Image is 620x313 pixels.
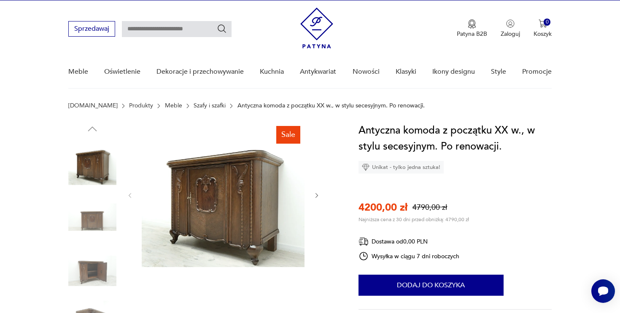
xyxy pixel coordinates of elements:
a: Dekoracje i przechowywanie [156,56,244,88]
p: Zaloguj [501,30,520,38]
a: Oświetlenie [104,56,140,88]
img: Zdjęcie produktu Antyczna komoda z początku XX w., w stylu secesyjnym. Po renowacji. [68,247,116,295]
div: Unikat - tylko jedna sztuka! [359,161,444,174]
img: Zdjęcie produktu Antyczna komoda z początku XX w., w stylu secesyjnym. Po renowacji. [142,123,305,267]
img: Patyna - sklep z meblami i dekoracjami vintage [300,8,333,48]
a: Nowości [353,56,380,88]
img: Ikona koszyka [539,19,547,28]
img: Ikona diamentu [362,163,369,171]
button: Dodaj do koszyka [359,275,504,296]
img: Ikonka użytkownika [506,19,515,28]
a: Sprzedawaj [68,27,115,32]
button: Zaloguj [501,19,520,38]
button: Sprzedawaj [68,21,115,37]
iframe: Smartsupp widget button [591,279,615,303]
p: Koszyk [534,30,552,38]
p: 4200,00 zł [359,201,407,214]
button: 0Koszyk [534,19,552,38]
a: Kuchnia [260,56,284,88]
a: Meble [68,56,88,88]
div: 0 [544,19,551,26]
img: Zdjęcie produktu Antyczna komoda z początku XX w., w stylu secesyjnym. Po renowacji. [68,139,116,187]
img: Ikona dostawy [359,236,369,247]
a: Produkty [129,102,153,109]
div: Sale [276,126,300,144]
p: Najniższa cena z 30 dni przed obniżką: 4790,00 zł [359,216,469,223]
img: Zdjęcie produktu Antyczna komoda z początku XX w., w stylu secesyjnym. Po renowacji. [68,193,116,241]
a: Meble [165,102,182,109]
p: Antyczna komoda z początku XX w., w stylu secesyjnym. Po renowacji. [237,102,425,109]
button: Patyna B2B [457,19,487,38]
button: Szukaj [217,24,227,34]
div: Dostawa od 0,00 PLN [359,236,460,247]
a: Ikona medaluPatyna B2B [457,19,487,38]
p: 4790,00 zł [412,202,447,213]
a: Ikony designu [432,56,475,88]
p: Patyna B2B [457,30,487,38]
a: Antykwariat [300,56,336,88]
a: Style [491,56,506,88]
a: Promocje [522,56,552,88]
h1: Antyczna komoda z początku XX w., w stylu secesyjnym. Po renowacji. [359,123,552,155]
div: Wysyłka w ciągu 7 dni roboczych [359,251,460,261]
a: [DOMAIN_NAME] [68,102,118,109]
a: Szafy i szafki [194,102,226,109]
img: Ikona medalu [468,19,476,29]
a: Klasyki [396,56,416,88]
